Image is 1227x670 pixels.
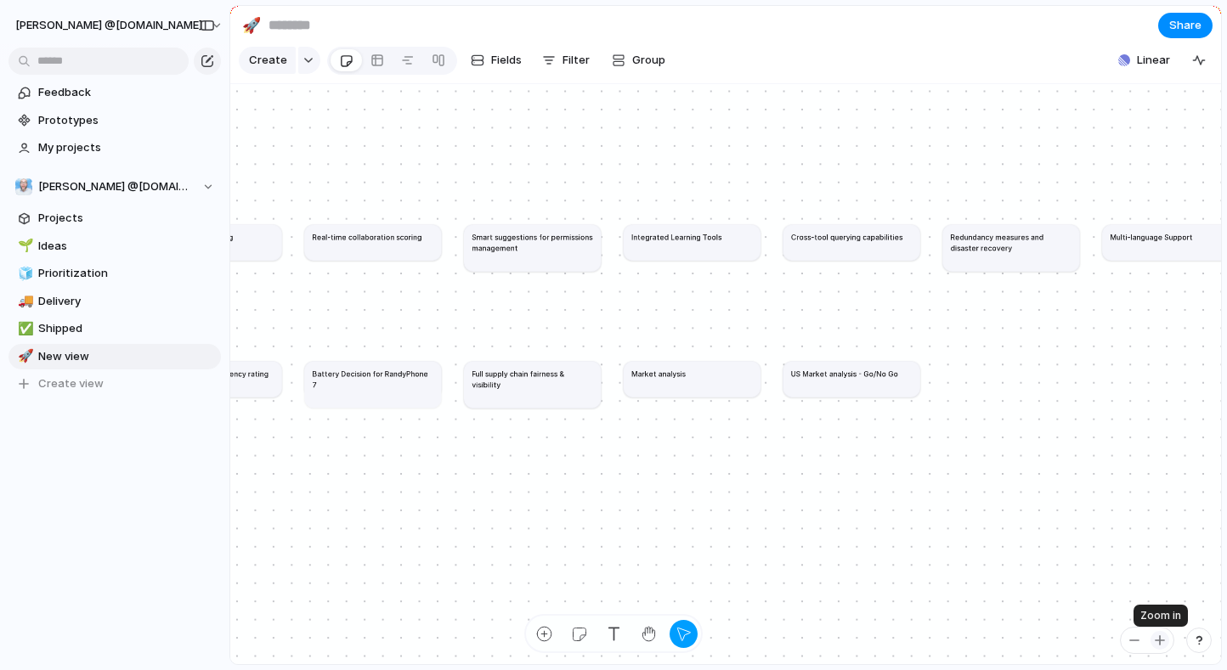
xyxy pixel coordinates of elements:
div: 🚀 [18,346,30,366]
span: Share [1169,17,1202,34]
div: 🚚 [18,291,30,311]
button: ✅ [15,320,32,337]
a: Prototypes [8,108,221,133]
a: Feedback [8,80,221,105]
span: Linear [1137,52,1170,69]
button: [PERSON_NAME] @[DOMAIN_NAME] [8,174,221,200]
button: [PERSON_NAME] @[DOMAIN_NAME] [8,12,232,39]
div: 🧊 [18,264,30,284]
button: 🧊 [15,265,32,282]
h1: Full supply chain fairness & visibility [472,368,593,390]
span: Ideas [38,238,215,255]
h1: Get an A Energy Efficiency rating [153,368,269,379]
span: Group [632,52,665,69]
span: Delivery [38,293,215,310]
span: Filter [563,52,590,69]
button: Filter [535,47,597,74]
button: Group [603,47,674,74]
a: 🌱Ideas [8,234,221,259]
button: 🚀 [15,348,32,365]
a: Projects [8,206,221,231]
button: Create view [8,371,221,397]
h1: Multi-language Support [1110,231,1192,242]
a: 🚀New view [8,344,221,369]
h1: Market analysis [631,368,686,379]
h1: Redundancy measures and disaster recovery [951,231,1072,253]
span: Create view [38,375,104,392]
div: Zoom in [1134,605,1188,627]
a: 🧊Prioritization [8,261,221,286]
div: 🌱 [18,236,30,256]
span: Feedback [38,84,215,101]
a: My projects [8,135,221,160]
span: My projects [38,139,215,156]
button: 🌱 [15,238,32,255]
h1: Multi-platform Syncing [153,231,233,242]
span: Prioritization [38,265,215,282]
span: New view [38,348,215,365]
h1: Integrated Learning Tools [631,231,721,242]
span: [PERSON_NAME] @[DOMAIN_NAME] [38,178,194,195]
h1: US Market analysis - Go/No Go [791,368,898,379]
h1: Cross-tool querying capabilities [791,231,902,242]
h1: Real-time collaboration scoring [313,231,422,242]
button: Fields [464,47,529,74]
a: 🚚Delivery [8,289,221,314]
button: 🚚 [15,293,32,310]
a: ✅Shipped [8,316,221,341]
div: 🚀 [242,14,261,37]
span: Create [249,52,287,69]
span: [PERSON_NAME] @[DOMAIN_NAME] [15,17,202,34]
button: 🚀 [238,12,265,39]
div: ✅ [18,319,30,339]
span: Prototypes [38,112,215,129]
button: Create [239,47,296,74]
h1: Smart suggestions for permissions management [472,231,593,253]
span: Fields [491,52,522,69]
button: Linear [1111,48,1177,73]
button: Share [1158,13,1213,38]
h1: Battery Decision for RandyPhone 7 [313,368,434,390]
span: Shipped [38,320,215,337]
span: Projects [38,210,215,227]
